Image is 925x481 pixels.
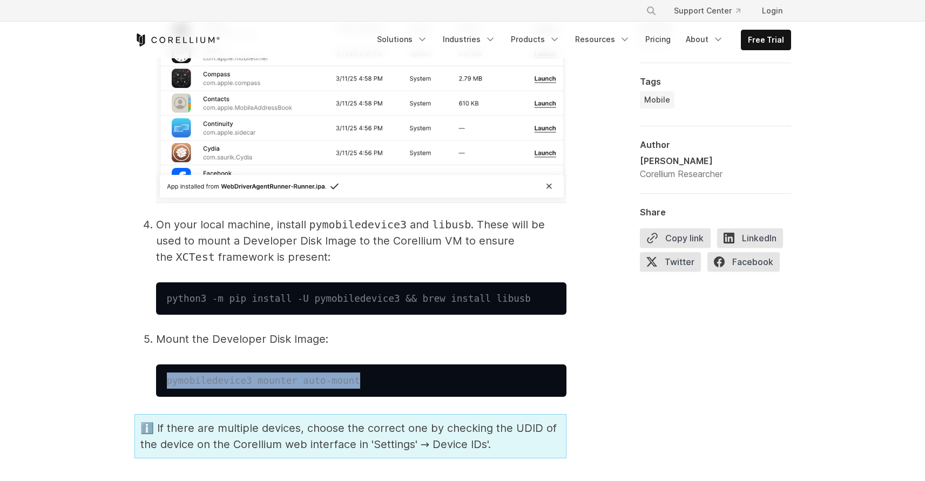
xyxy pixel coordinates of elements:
a: Corellium Home [134,33,220,46]
div: Tags [640,76,791,87]
span: Twitter [640,252,701,272]
span: Facebook [707,252,780,272]
a: Login [753,1,791,21]
a: Solutions [370,30,434,49]
a: Mobile [640,91,674,109]
a: Facebook [707,252,786,276]
div: Corellium Researcher [640,167,723,180]
a: Support Center [665,1,749,21]
a: LinkedIn [717,228,789,252]
a: Free Trial [741,30,791,50]
a: Twitter [640,252,707,276]
code: libusb [432,218,471,231]
div: ℹ️ If there are multiple devices, choose the correct one by checking the UDID of the device on th... [134,414,566,458]
p: On your local machine, install and . These will be used to mount a Developer Disk Image to the Co... [156,216,566,265]
div: [PERSON_NAME] [640,154,723,167]
a: Industries [436,30,502,49]
div: Author [640,139,791,150]
span: Mobile [644,94,670,105]
button: Copy link [640,228,711,248]
code: XCTest [176,250,215,263]
a: Resources [569,30,637,49]
code: pymobiledevice3 [309,218,407,231]
code: pymobiledevice3 mounter auto-mount [167,375,360,386]
a: About [679,30,730,49]
a: Products [504,30,566,49]
div: Navigation Menu [633,1,791,21]
p: Mount the Developer Disk Image: [156,331,566,347]
button: Search [642,1,661,21]
span: LinkedIn [717,228,783,248]
div: Share [640,207,791,218]
code: python3 -m pip install -U pymobiledevice3 && brew install libusb [167,293,531,304]
div: Navigation Menu [370,30,791,50]
a: Pricing [639,30,677,49]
